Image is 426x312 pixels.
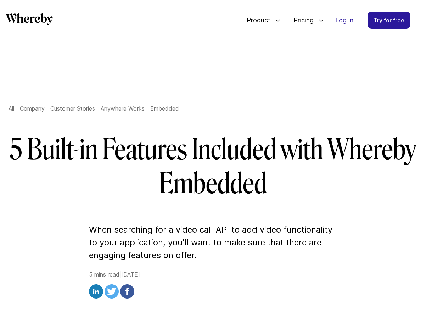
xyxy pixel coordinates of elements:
a: Company [20,105,45,112]
h1: 5 Built-in Features Included with Whereby Embedded [9,133,417,201]
span: Product [240,9,272,32]
a: Customer Stories [50,105,95,112]
a: Try for free [368,12,410,29]
p: When searching for a video call API to add video functionality to your application, you’ll want t... [89,223,337,262]
span: Pricing [286,9,315,32]
a: Log in [330,12,359,28]
img: twitter [105,284,119,299]
a: Anywhere Works [101,105,145,112]
img: linkedin [89,284,103,299]
a: All [9,105,14,112]
div: 5 mins read | [DATE] [89,270,337,301]
img: facebook [120,284,134,299]
a: Embedded [150,105,179,112]
a: Whereby [6,13,53,28]
svg: Whereby [6,13,53,25]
